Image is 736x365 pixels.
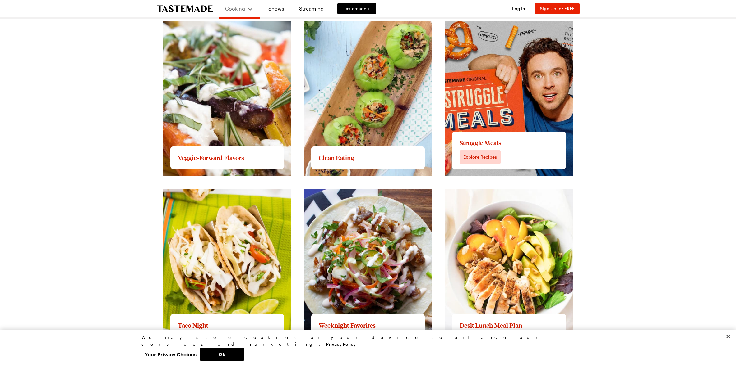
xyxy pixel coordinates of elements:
[163,189,238,195] a: View full content for Taco Night
[141,334,589,348] div: We may store cookies on your device to enhance our services and marketing.
[141,348,200,361] button: Your Privacy Choices
[163,22,267,28] a: View full content for Veggie-Forward Flavors
[506,6,531,12] button: Log In
[512,6,525,11] span: Log In
[141,334,589,361] div: Privacy
[337,3,376,14] a: Tastemade +
[445,22,529,28] a: View full content for Struggle Meals
[225,2,253,15] button: Cooking
[540,6,575,11] span: Sign Up for FREE
[200,348,244,361] button: Ok
[157,5,213,12] a: To Tastemade Home Page
[535,3,580,14] button: Sign Up for FREE
[445,189,545,195] a: View full content for Desk Lunch Meal Plan
[344,6,370,12] span: Tastemade +
[304,189,401,195] a: View full content for Weeknight Favorites
[304,22,383,28] a: View full content for Clean Eating
[326,341,356,347] a: More information about your privacy, opens in a new tab
[721,330,735,343] button: Close
[225,6,245,11] span: Cooking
